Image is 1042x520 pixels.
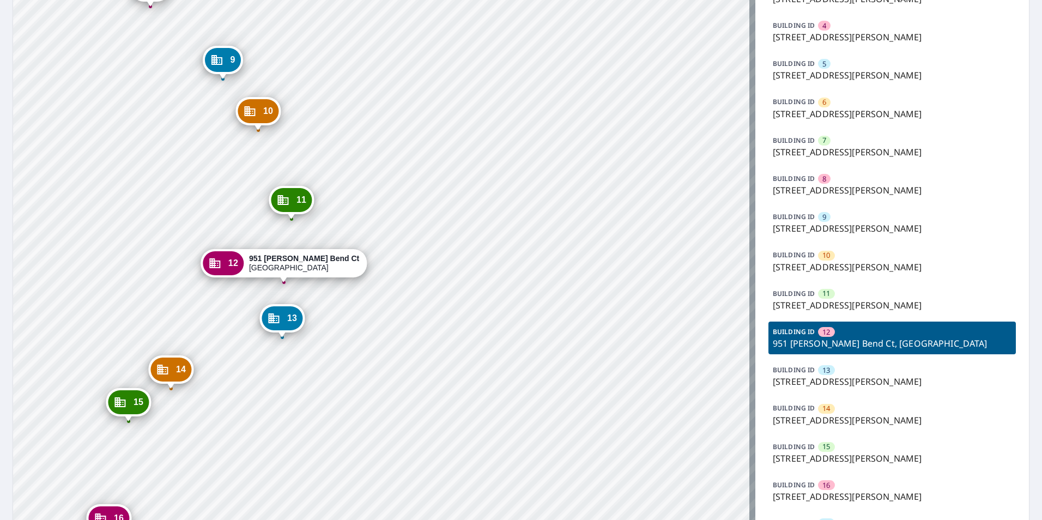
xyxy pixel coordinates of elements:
span: 13 [822,365,830,376]
p: [STREET_ADDRESS][PERSON_NAME] [773,452,1011,465]
p: [STREET_ADDRESS][PERSON_NAME] [773,490,1011,503]
p: BUILDING ID [773,136,815,145]
p: BUILDING ID [773,250,815,259]
span: 7 [822,135,826,146]
span: 11 [296,196,306,204]
p: BUILDING ID [773,289,815,298]
p: BUILDING ID [773,59,815,68]
span: 14 [822,403,830,414]
span: 14 [176,365,186,373]
p: [STREET_ADDRESS][PERSON_NAME] [773,414,1011,427]
span: 5 [822,59,826,69]
p: BUILDING ID [773,174,815,183]
p: BUILDING ID [773,327,815,336]
p: [STREET_ADDRESS][PERSON_NAME] [773,299,1011,312]
p: [STREET_ADDRESS][PERSON_NAME] [773,69,1011,82]
span: 13 [287,314,297,322]
p: BUILDING ID [773,403,815,413]
span: 15 [822,442,830,452]
p: BUILDING ID [773,212,815,221]
span: 10 [263,107,273,115]
span: 4 [822,21,826,31]
span: 12 [228,259,238,267]
p: [STREET_ADDRESS][PERSON_NAME] [773,107,1011,120]
p: BUILDING ID [773,21,815,30]
span: 10 [822,250,830,261]
p: BUILDING ID [773,97,815,106]
div: Dropped pin, building 14, Commercial property, 959 Hanna Bend Ct Manchester, MO 63021 [148,355,193,389]
span: 9 [231,56,235,64]
span: 12 [822,327,830,337]
div: Dropped pin, building 9, Commercial property, 939 Hanna Bend Ct Manchester, MO 63021 [203,46,243,80]
p: BUILDING ID [773,442,815,451]
p: [STREET_ADDRESS][PERSON_NAME] [773,146,1011,159]
span: 16 [822,480,830,491]
p: BUILDING ID [773,365,815,374]
div: Dropped pin, building 10, Commercial property, 943 Hanna Bend Ct Manchester, MO 63021 [235,97,281,131]
p: [STREET_ADDRESS][PERSON_NAME] [773,184,1011,197]
div: Dropped pin, building 11, Commercial property, 947 Hanna Bend Ct Manchester, MO 63021 [269,186,314,220]
div: Dropped pin, building 12, Commercial property, 951 Hanna Bend Ct Manchester, MO 63021 [201,249,367,283]
p: [STREET_ADDRESS][PERSON_NAME] [773,261,1011,274]
span: 15 [134,398,143,406]
div: Dropped pin, building 15, Commercial property, 963 Hanna Bend Ct Manchester, MO 63021 [106,388,151,422]
p: 951 [PERSON_NAME] Bend Ct, [GEOGRAPHIC_DATA] [773,337,1011,350]
span: 8 [822,174,826,184]
div: Dropped pin, building 13, Commercial property, 955 Hanna Bend Ct Manchester, MO 63021 [259,304,305,338]
p: BUILDING ID [773,480,815,489]
p: [STREET_ADDRESS][PERSON_NAME] [773,375,1011,388]
span: 9 [822,212,826,222]
div: [GEOGRAPHIC_DATA] [249,254,359,273]
span: 6 [822,97,826,107]
strong: 951 [PERSON_NAME] Bend Ct [249,254,359,263]
span: 11 [822,288,830,299]
p: [STREET_ADDRESS][PERSON_NAME] [773,222,1011,235]
p: [STREET_ADDRESS][PERSON_NAME] [773,31,1011,44]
